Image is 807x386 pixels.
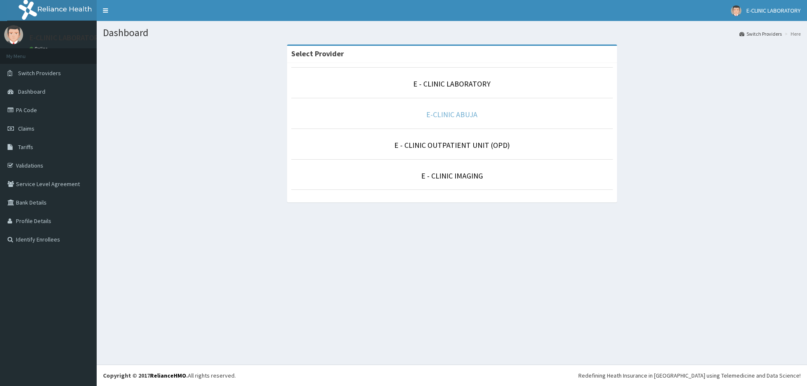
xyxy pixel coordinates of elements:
[783,30,801,37] li: Here
[29,34,102,42] p: E-CLINIC LABORATORY
[731,5,741,16] img: User Image
[746,7,801,14] span: E-CLINIC LABORATORY
[18,143,33,151] span: Tariffs
[421,171,483,181] a: E - CLINIC IMAGING
[291,49,344,58] strong: Select Provider
[4,25,23,44] img: User Image
[578,371,801,380] div: Redefining Heath Insurance in [GEOGRAPHIC_DATA] using Telemedicine and Data Science!
[394,140,510,150] a: E - CLINIC OUTPATIENT UNIT (OPD)
[103,372,188,379] strong: Copyright © 2017 .
[103,27,801,38] h1: Dashboard
[18,69,61,77] span: Switch Providers
[150,372,186,379] a: RelianceHMO
[426,110,477,119] a: E-CLINIC ABUJA
[18,125,34,132] span: Claims
[97,365,807,386] footer: All rights reserved.
[739,30,782,37] a: Switch Providers
[413,79,491,89] a: E - CLINIC LABORATORY
[29,46,50,52] a: Online
[18,88,45,95] span: Dashboard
